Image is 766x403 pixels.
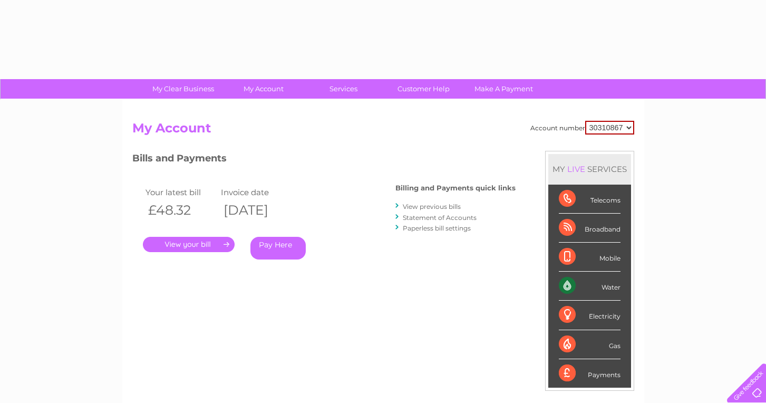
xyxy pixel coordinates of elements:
[220,79,307,99] a: My Account
[559,301,620,330] div: Electricity
[559,359,620,388] div: Payments
[380,79,467,99] a: Customer Help
[132,151,516,169] h3: Bills and Payments
[143,185,219,199] td: Your latest bill
[565,164,587,174] div: LIVE
[143,199,219,221] th: £48.32
[140,79,227,99] a: My Clear Business
[250,237,306,260] a: Pay Here
[559,214,620,243] div: Broadband
[559,185,620,214] div: Telecoms
[559,243,620,272] div: Mobile
[395,184,516,192] h4: Billing and Payments quick links
[460,79,547,99] a: Make A Payment
[403,224,471,232] a: Paperless bill settings
[559,272,620,301] div: Water
[218,199,294,221] th: [DATE]
[300,79,387,99] a: Services
[548,154,631,184] div: MY SERVICES
[403,214,477,222] a: Statement of Accounts
[132,121,634,141] h2: My Account
[530,121,634,135] div: Account number
[143,237,235,252] a: .
[403,203,461,210] a: View previous bills
[218,185,294,199] td: Invoice date
[559,330,620,359] div: Gas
